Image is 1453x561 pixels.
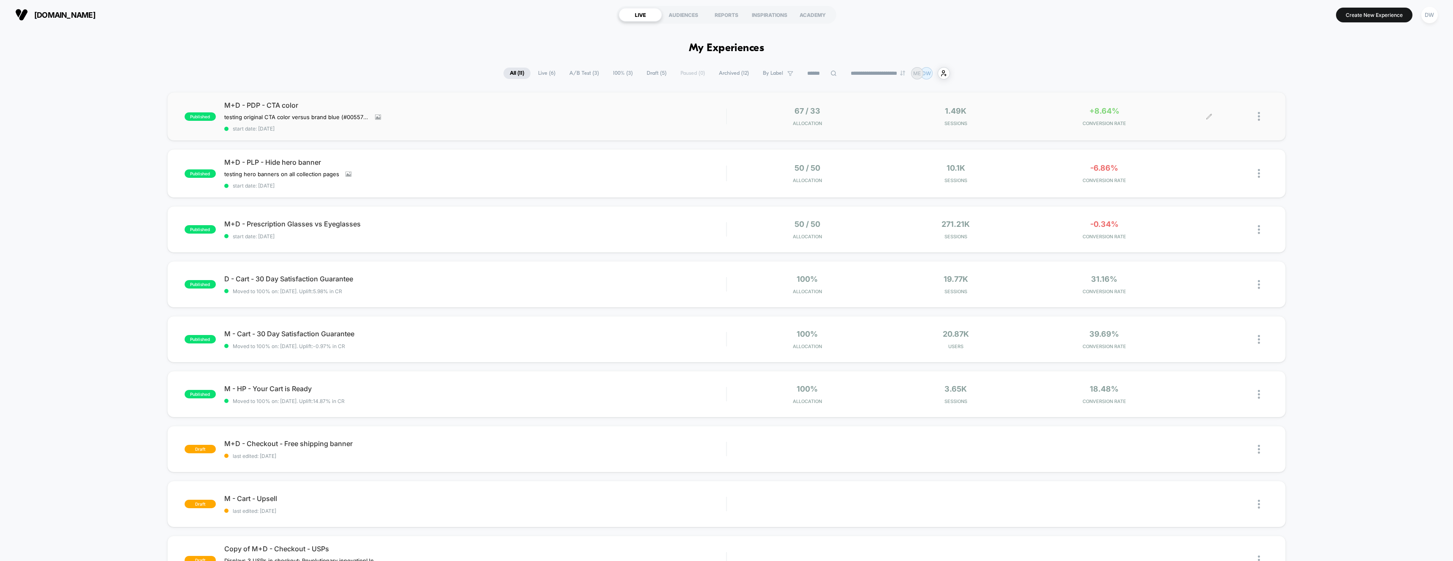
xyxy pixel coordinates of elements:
[941,220,970,229] span: 271.21k
[1258,280,1260,289] img: close
[224,545,726,553] span: Copy of M+D - Checkout - USPs
[1258,112,1260,121] img: close
[1032,289,1176,294] span: CONVERSION RATE
[1032,120,1176,126] span: CONVERSION RATE
[884,120,1028,126] span: Sessions
[224,233,726,240] span: start date: [DATE]
[1258,500,1260,509] img: close
[797,384,818,393] span: 100%
[945,106,966,115] span: 1.49k
[900,71,905,76] img: end
[944,275,968,283] span: 19.77k
[185,112,216,121] span: published
[795,106,820,115] span: 67 / 33
[763,70,783,76] span: By Label
[224,125,726,132] span: start date: [DATE]
[797,330,818,338] span: 100%
[922,70,931,76] p: DW
[233,398,345,404] span: Moved to 100% on: [DATE] . Uplift: 14.87% in CR
[532,68,562,79] span: Live ( 6 )
[689,42,765,54] h1: My Experiences
[224,439,726,448] span: M+D - Checkout - Free shipping banner
[713,68,755,79] span: Archived ( 12 )
[1089,106,1119,115] span: +8.64%
[1090,220,1118,229] span: -0.34%
[1032,398,1176,404] span: CONVERSION RATE
[1032,177,1176,183] span: CONVERSION RATE
[1258,390,1260,399] img: close
[224,508,726,514] span: last edited: [DATE]
[563,68,605,79] span: A/B Test ( 3 )
[224,220,726,228] span: M+D - Prescription Glasses vs Eyeglasses
[224,330,726,338] span: M - Cart - 30 Day Satisfaction Guarantee
[224,182,726,189] span: start date: [DATE]
[943,330,969,338] span: 20.87k
[185,225,216,234] span: published
[793,177,822,183] span: Allocation
[793,289,822,294] span: Allocation
[1419,6,1440,24] button: DW
[1421,7,1438,23] div: DW
[1032,343,1176,349] span: CONVERSION RATE
[224,494,726,503] span: M - Cart - Upsell
[15,8,28,21] img: Visually logo
[34,11,95,19] span: [DOMAIN_NAME]
[233,288,342,294] span: Moved to 100% on: [DATE] . Uplift: 5.98% in CR
[185,280,216,289] span: published
[1089,330,1119,338] span: 39.69%
[1336,8,1412,22] button: Create New Experience
[797,275,818,283] span: 100%
[1258,445,1260,454] img: close
[793,398,822,404] span: Allocation
[185,169,216,178] span: published
[793,234,822,240] span: Allocation
[662,8,705,22] div: AUDIENCES
[947,163,965,172] span: 10.1k
[884,398,1028,404] span: Sessions
[224,453,726,459] span: last edited: [DATE]
[607,68,639,79] span: 100% ( 3 )
[748,8,791,22] div: INSPIRATIONS
[795,163,820,172] span: 50 / 50
[884,289,1028,294] span: Sessions
[224,275,726,283] span: D - Cart - 30 Day Satisfaction Guarantee
[705,8,748,22] div: REPORTS
[913,70,921,76] p: ME
[185,445,216,453] span: draft
[503,68,531,79] span: All ( 11 )
[795,220,820,229] span: 50 / 50
[640,68,673,79] span: Draft ( 5 )
[1091,275,1117,283] span: 31.16%
[1258,335,1260,344] img: close
[1258,169,1260,178] img: close
[944,384,967,393] span: 3.65k
[793,343,822,349] span: Allocation
[185,335,216,343] span: published
[1090,163,1118,172] span: -6.86%
[791,8,834,22] div: ACADEMY
[1032,234,1176,240] span: CONVERSION RATE
[619,8,662,22] div: LIVE
[224,101,726,109] span: M+D - PDP - CTA color
[224,158,726,166] span: M+D - PLP - Hide hero banner
[185,500,216,508] span: draft
[224,114,369,120] span: testing original CTA color versus brand blue (#005577) versus brand [PERSON_NAME] (#d94d2b)
[793,120,822,126] span: Allocation
[884,177,1028,183] span: Sessions
[1258,225,1260,234] img: close
[13,8,98,22] button: [DOMAIN_NAME]
[884,343,1028,349] span: Users
[224,171,339,177] span: testing hero banners on all collection pages
[224,384,726,393] span: M - HP - Your Cart is Ready
[185,390,216,398] span: published
[1090,384,1118,393] span: 18.48%
[233,343,345,349] span: Moved to 100% on: [DATE] . Uplift: -0.97% in CR
[884,234,1028,240] span: Sessions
